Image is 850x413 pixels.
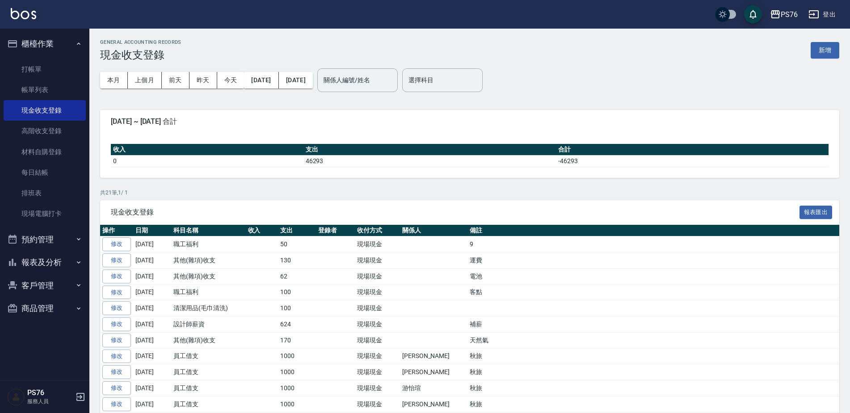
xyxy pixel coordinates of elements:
[278,225,316,236] th: 支出
[316,225,355,236] th: 登錄者
[355,253,400,269] td: 現場現金
[217,72,244,88] button: 今天
[111,144,303,156] th: 收入
[278,268,316,284] td: 62
[744,5,762,23] button: save
[278,348,316,364] td: 1000
[133,316,171,333] td: [DATE]
[355,348,400,364] td: 現場現金
[805,6,839,23] button: 登出
[133,225,171,236] th: 日期
[111,117,829,126] span: [DATE] ~ [DATE] 合計
[102,270,131,283] a: 修改
[27,397,73,405] p: 服務人員
[100,39,181,45] h2: GENERAL ACCOUNTING RECORDS
[278,396,316,412] td: 1000
[171,225,246,236] th: 科目名稱
[102,301,131,315] a: 修改
[102,286,131,299] a: 修改
[800,206,833,219] button: 報表匯出
[278,300,316,316] td: 100
[278,253,316,269] td: 130
[355,396,400,412] td: 現場現金
[278,380,316,396] td: 1000
[133,380,171,396] td: [DATE]
[102,350,131,363] a: 修改
[246,225,278,236] th: 收入
[4,251,86,274] button: 報表及分析
[102,237,131,251] a: 修改
[11,8,36,19] img: Logo
[171,268,246,284] td: 其他(雜項)收支
[102,365,131,379] a: 修改
[171,364,246,380] td: 員工借支
[4,297,86,320] button: 商品管理
[111,155,303,167] td: 0
[811,42,839,59] button: 新增
[133,348,171,364] td: [DATE]
[162,72,189,88] button: 前天
[800,207,833,216] a: 報表匯出
[171,253,246,269] td: 其他(雜項)收支
[133,332,171,348] td: [DATE]
[355,364,400,380] td: 現場現金
[355,268,400,284] td: 現場現金
[355,236,400,253] td: 現場現金
[133,236,171,253] td: [DATE]
[766,5,801,24] button: PS76
[102,381,131,395] a: 修改
[467,332,839,348] td: 天然氣
[171,300,246,316] td: 清潔用品(毛巾清洗)
[467,268,839,284] td: 電池
[7,388,25,406] img: Person
[171,380,246,396] td: 員工借支
[467,364,839,380] td: 秋旅
[100,72,128,88] button: 本月
[400,225,467,236] th: 關係人
[467,396,839,412] td: 秋旅
[4,100,86,121] a: 現金收支登錄
[189,72,217,88] button: 昨天
[4,121,86,141] a: 高階收支登錄
[556,144,829,156] th: 合計
[102,317,131,331] a: 修改
[278,236,316,253] td: 50
[4,183,86,203] a: 排班表
[4,59,86,80] a: 打帳單
[400,380,467,396] td: 游怡瑄
[303,144,556,156] th: 支出
[4,203,86,224] a: 現場電腦打卡
[133,268,171,284] td: [DATE]
[133,253,171,269] td: [DATE]
[467,253,839,269] td: 運費
[4,274,86,297] button: 客戶管理
[355,332,400,348] td: 現場現金
[4,80,86,100] a: 帳單列表
[133,300,171,316] td: [DATE]
[171,284,246,300] td: 職工福利
[100,49,181,61] h3: 現金收支登錄
[244,72,278,88] button: [DATE]
[102,253,131,267] a: 修改
[4,162,86,183] a: 每日結帳
[102,333,131,347] a: 修改
[355,380,400,396] td: 現場現金
[100,189,839,197] p: 共 21 筆, 1 / 1
[278,364,316,380] td: 1000
[4,142,86,162] a: 材料自購登錄
[4,228,86,251] button: 預約管理
[467,316,839,333] td: 補薪
[355,316,400,333] td: 現場現金
[111,208,800,217] span: 現金收支登錄
[171,332,246,348] td: 其他(雜項)收支
[133,284,171,300] td: [DATE]
[171,348,246,364] td: 員工借支
[467,225,839,236] th: 備註
[400,348,467,364] td: [PERSON_NAME]
[278,284,316,300] td: 100
[27,388,73,397] h5: PS76
[133,396,171,412] td: [DATE]
[400,364,467,380] td: [PERSON_NAME]
[467,348,839,364] td: 秋旅
[556,155,829,167] td: -46293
